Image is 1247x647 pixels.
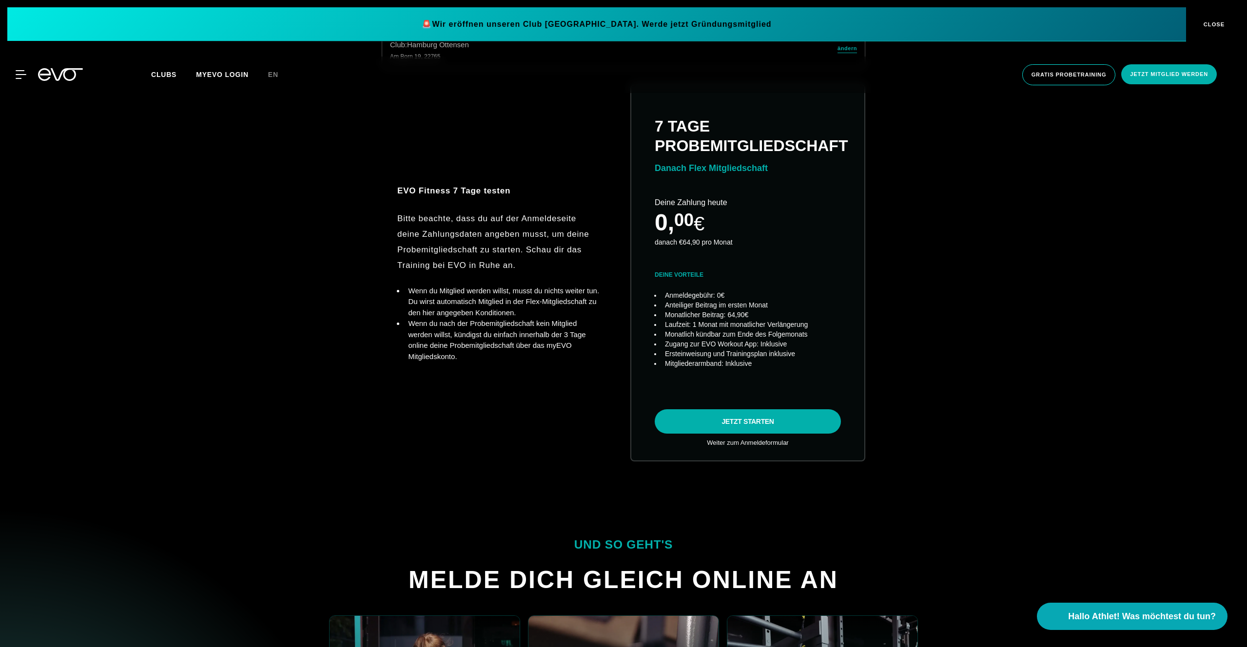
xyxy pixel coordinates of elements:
a: Jetzt Mitglied werden [1118,64,1220,85]
span: Jetzt Mitglied werden [1130,70,1208,78]
li: Wenn du nach der Probemitgliedschaft kein Mitglied werden willst, kündigst du einfach innerhalb d... [405,318,601,362]
a: en [268,69,290,80]
strong: EVO Fitness 7 Tage testen [397,186,510,195]
a: choose plan [631,85,864,461]
a: MYEVO LOGIN [196,71,249,78]
span: Clubs [151,71,176,78]
span: Gratis Probetraining [1032,71,1107,79]
a: Gratis Probetraining [1019,64,1119,85]
span: Hallo Athlet! Was möchtest du tun? [1068,610,1216,623]
a: Clubs [151,70,196,78]
li: Wenn du Mitglied werden willst, musst du nichts weiter tun. Du wirst automatisch Mitglied in der ... [405,285,601,319]
button: CLOSE [1186,7,1240,41]
div: Bitte beachte, dass du auf der Anmeldeseite deine Zahlungsdaten angeben musst, um deine Probemitg... [397,211,601,274]
span: CLOSE [1201,20,1225,29]
button: Hallo Athlet! Was möchtest du tun? [1037,603,1228,630]
div: UND SO GEHT'S [574,533,673,556]
div: MELDE DICH GLEICH ONLINE AN [409,564,838,596]
span: en [268,71,278,78]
